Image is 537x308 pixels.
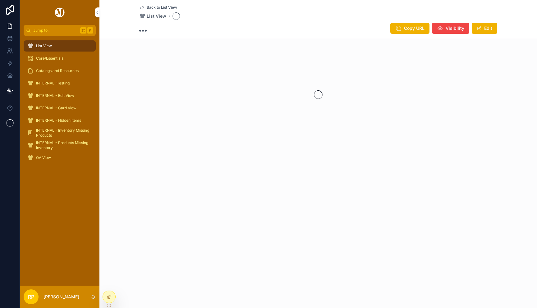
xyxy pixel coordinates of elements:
[36,106,76,111] span: INTERNAL - Card View
[404,25,425,31] span: Copy URL
[24,65,96,76] a: Catalogs and Resources
[33,28,78,33] span: Jump to...
[24,25,96,36] button: Jump to...K
[139,13,166,19] a: List View
[36,68,79,73] span: Catalogs and Resources
[432,23,469,34] button: Visibility
[147,5,177,10] span: Back to List View
[24,90,96,101] a: INTERNAL - Edit View
[24,140,96,151] a: INTERNAL - Products Missing Inventory
[147,13,166,19] span: List View
[88,28,93,33] span: K
[36,118,81,123] span: INTERNAL - Hidden Items
[36,155,51,160] span: QA View
[36,43,52,48] span: List View
[139,5,177,10] a: Back to List View
[24,78,96,89] a: INTERNAL -Testing
[44,294,79,300] p: [PERSON_NAME]
[36,93,74,98] span: INTERNAL - Edit View
[36,56,63,61] span: Core/Essentials
[24,115,96,126] a: INTERNAL - Hidden Items
[36,140,89,150] span: INTERNAL - Products Missing Inventory
[24,152,96,163] a: QA View
[390,23,429,34] button: Copy URL
[24,127,96,138] a: INTERNAL - Inventory Missing Products
[28,293,34,301] span: RP
[24,40,96,52] a: List View
[446,25,464,31] span: Visibility
[24,102,96,114] a: INTERNAL - Card View
[36,81,70,86] span: INTERNAL -Testing
[472,23,497,34] button: Edit
[36,128,89,138] span: INTERNAL - Inventory Missing Products
[20,36,99,171] div: scrollable content
[54,7,66,17] img: App logo
[24,53,96,64] a: Core/Essentials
